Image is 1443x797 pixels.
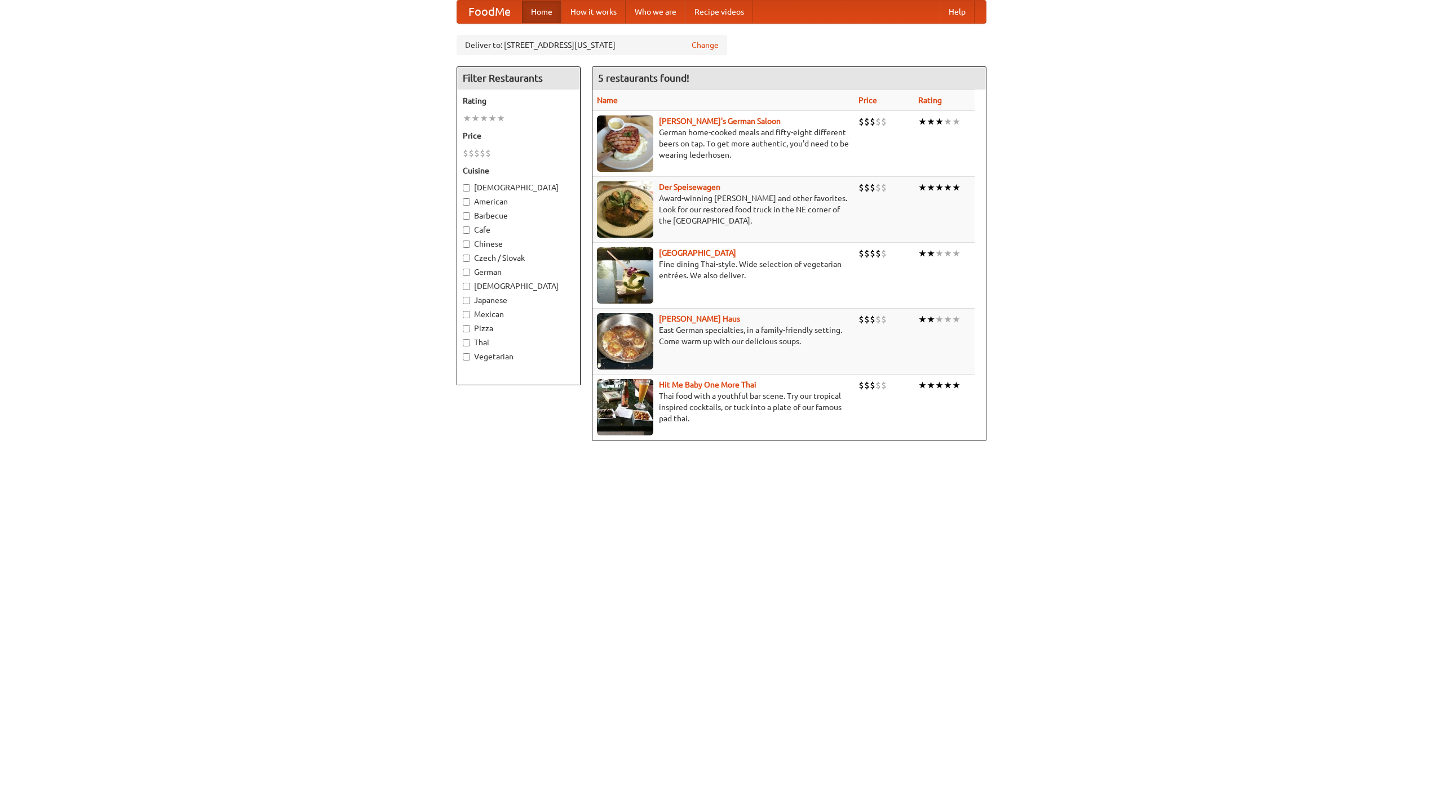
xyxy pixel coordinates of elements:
a: Home [522,1,561,23]
label: Pizza [463,323,574,334]
label: [DEMOGRAPHIC_DATA] [463,182,574,193]
li: ★ [927,181,935,194]
a: Rating [918,96,942,105]
li: ★ [952,247,960,260]
b: Der Speisewagen [659,182,720,192]
input: Cafe [463,226,470,234]
label: Japanese [463,295,574,306]
a: How it works [561,1,626,23]
input: Vegetarian [463,353,470,360]
li: ★ [935,181,944,194]
b: [PERSON_NAME]'s German Saloon [659,117,781,126]
li: $ [858,115,864,128]
img: kohlhaus.jpg [597,313,653,369]
li: ★ [935,313,944,326]
li: $ [870,313,875,326]
input: American [463,198,470,206]
a: Hit Me Baby One More Thai [659,380,756,389]
li: $ [485,147,491,159]
li: $ [875,181,881,194]
li: ★ [488,112,497,124]
li: $ [881,181,887,194]
li: $ [858,247,864,260]
li: ★ [952,379,960,391]
li: $ [468,147,474,159]
label: Mexican [463,309,574,320]
input: Mexican [463,311,470,318]
img: babythai.jpg [597,379,653,435]
li: $ [881,379,887,391]
li: ★ [918,181,927,194]
li: $ [864,247,870,260]
h4: Filter Restaurants [457,67,580,90]
li: ★ [471,112,480,124]
li: ★ [927,247,935,260]
li: $ [875,313,881,326]
label: Vegetarian [463,351,574,362]
li: $ [858,181,864,194]
li: $ [864,181,870,194]
li: ★ [935,247,944,260]
label: [DEMOGRAPHIC_DATA] [463,280,574,292]
li: $ [858,313,864,326]
li: ★ [944,181,952,194]
li: $ [875,247,881,260]
li: ★ [927,379,935,391]
li: $ [864,115,870,128]
li: ★ [935,115,944,128]
li: ★ [918,115,927,128]
li: $ [870,181,875,194]
li: $ [875,115,881,128]
li: $ [881,313,887,326]
li: ★ [944,313,952,326]
li: $ [870,115,875,128]
li: $ [881,247,887,260]
li: $ [870,247,875,260]
a: Change [692,39,719,51]
p: Award-winning [PERSON_NAME] and other favorites. Look for our restored food truck in the NE corne... [597,193,849,226]
li: ★ [918,313,927,326]
p: Fine dining Thai-style. Wide selection of vegetarian entrées. We also deliver. [597,259,849,281]
ng-pluralize: 5 restaurants found! [598,73,689,83]
label: Czech / Slovak [463,252,574,264]
img: esthers.jpg [597,115,653,172]
input: Czech / Slovak [463,255,470,262]
img: speisewagen.jpg [597,181,653,238]
a: [GEOGRAPHIC_DATA] [659,248,736,257]
a: Price [858,96,877,105]
li: ★ [918,247,927,260]
input: [DEMOGRAPHIC_DATA] [463,283,470,290]
input: [DEMOGRAPHIC_DATA] [463,184,470,192]
li: ★ [952,313,960,326]
li: ★ [952,115,960,128]
label: Thai [463,337,574,348]
img: satay.jpg [597,247,653,304]
p: Thai food with a youthful bar scene. Try our tropical inspired cocktails, or tuck into a plate of... [597,390,849,424]
p: German home-cooked meals and fifty-eight different beers on tap. To get more authentic, you'd nee... [597,127,849,161]
li: $ [864,313,870,326]
li: $ [858,379,864,391]
h5: Rating [463,95,574,106]
input: Barbecue [463,212,470,220]
li: ★ [944,247,952,260]
label: Barbecue [463,210,574,221]
a: [PERSON_NAME] Haus [659,314,740,323]
li: ★ [927,313,935,326]
p: East German specialties, in a family-friendly setting. Come warm up with our delicious soups. [597,324,849,347]
li: ★ [463,112,471,124]
input: Pizza [463,325,470,332]
div: Deliver to: [STREET_ADDRESS][US_STATE] [457,35,727,55]
input: Thai [463,339,470,346]
li: $ [870,379,875,391]
label: Chinese [463,238,574,250]
li: ★ [497,112,505,124]
li: ★ [944,379,952,391]
li: ★ [935,379,944,391]
a: Who we are [626,1,685,23]
li: $ [864,379,870,391]
li: $ [881,115,887,128]
li: ★ [927,115,935,128]
li: $ [480,147,485,159]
